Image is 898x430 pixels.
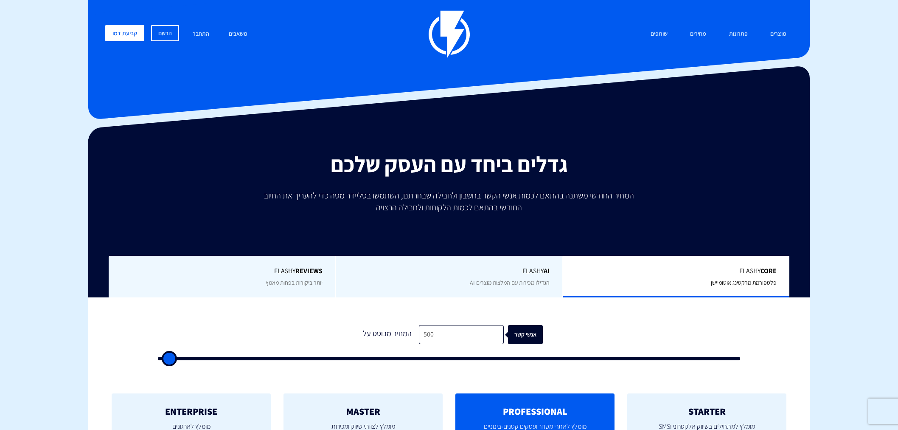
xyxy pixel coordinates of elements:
a: התחבר [186,25,216,43]
span: Flashy [349,266,550,276]
h2: STARTER [640,406,774,416]
a: שותפים [644,25,674,43]
a: הרשם [151,25,179,41]
div: המחיר מבוסס על [355,325,419,344]
p: המחיר החודשי משתנה בהתאם לכמות אנשי הקשר בחשבון ולחבילה שבחרתם, השתמשו בסליידר מטה כדי להעריך את ... [258,190,640,213]
span: Flashy [121,266,323,276]
a: משאבים [222,25,254,43]
a: פתרונות [723,25,754,43]
b: Core [760,266,777,275]
h2: ENTERPRISE [124,406,258,416]
span: הגדילו מכירות עם המלצות מוצרים AI [470,279,550,286]
a: מחירים [684,25,713,43]
span: פלטפורמת מרקטינג אוטומיישן [711,279,777,286]
span: Flashy [576,266,777,276]
div: אנשי קשר [513,325,548,344]
h2: גדלים ביחד עם העסק שלכם [95,152,803,176]
span: יותר ביקורות בפחות מאמץ [266,279,323,286]
a: קביעת דמו [105,25,144,41]
b: REVIEWS [295,266,323,275]
h2: PROFESSIONAL [468,406,602,416]
h2: MASTER [296,406,430,416]
a: מוצרים [764,25,793,43]
b: AI [544,266,550,275]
